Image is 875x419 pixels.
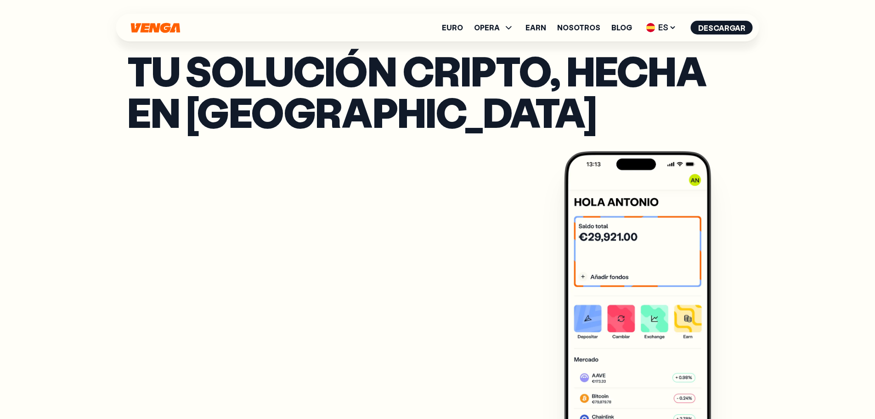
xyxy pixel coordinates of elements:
[127,50,748,132] p: Tu solución cripto, hecha en [GEOGRAPHIC_DATA]
[525,24,546,31] a: Earn
[557,24,600,31] a: Nosotros
[474,22,514,33] span: OPERA
[611,24,632,31] a: Blog
[130,23,181,33] svg: Inicio
[643,20,680,35] span: ES
[442,24,463,31] a: Euro
[691,21,753,34] button: Descargar
[646,23,655,32] img: flag-es
[474,24,500,31] span: OPERA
